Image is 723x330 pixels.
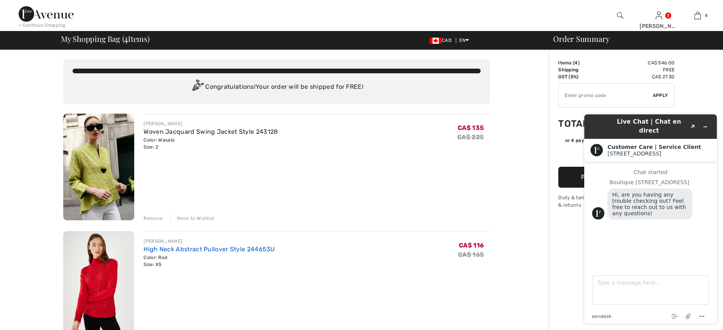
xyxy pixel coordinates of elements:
span: Chat [17,5,33,12]
img: search the website [617,11,623,20]
img: Woven Jacquard Swing Jacket Style 243128 [63,114,134,220]
span: Apply [653,92,668,99]
td: Total [558,111,600,137]
td: CA$ 27.30 [600,73,675,80]
iframe: Find more information here [578,108,723,330]
a: Woven Jacquard Swing Jacket Style 243128 [144,128,278,135]
div: Order Summary [544,35,718,43]
a: High Neck Abstract Pullover Style 244653U [144,245,275,253]
button: Proceed to Payment [558,167,675,188]
span: 4 [124,33,128,43]
td: Shipping [558,66,600,73]
span: EN [459,38,469,43]
a: 4 [678,11,716,20]
div: [PERSON_NAME] [640,22,678,30]
img: 1ère Avenue [19,6,74,22]
div: Color: Wasabi Size: 2 [144,136,278,150]
s: CA$ 165 [458,251,484,258]
div: or 4 payments of with [565,137,675,144]
td: Free [600,66,675,73]
td: Items ( ) [558,59,600,66]
span: My Shopping Bag ( Items) [61,35,150,43]
img: Canadian Dollar [429,38,442,44]
span: 4 [574,60,578,66]
div: Remove [144,215,163,222]
div: [PERSON_NAME] [144,238,275,245]
td: GST (5%) [558,73,600,80]
div: Congratulations! Your order will be shipped for FREE! [73,79,481,95]
span: 4 [705,12,707,19]
span: CAD [429,38,455,43]
iframe: PayPal-paypal [558,147,675,164]
div: Duty & tariff-free | Uninterrupted shipping & returns [558,194,675,209]
input: Promo code [559,84,653,107]
span: CA$ 135 [458,124,484,131]
img: Congratulation2.svg [190,79,205,95]
div: Move to Wishlist [170,215,214,222]
span: CA$ 116 [459,242,484,249]
td: CA$ 546.00 [600,59,675,66]
img: My Info [656,11,662,20]
div: < Continue Shopping [19,22,66,29]
div: [PERSON_NAME] [144,120,278,127]
s: CA$ 225 [457,133,484,141]
div: or 4 payments ofCA$ 143.32withSezzle Click to learn more about Sezzle [558,137,675,147]
a: Sign In [656,12,662,19]
img: My Bag [694,11,701,20]
div: Color: Red Size: XS [144,254,275,268]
